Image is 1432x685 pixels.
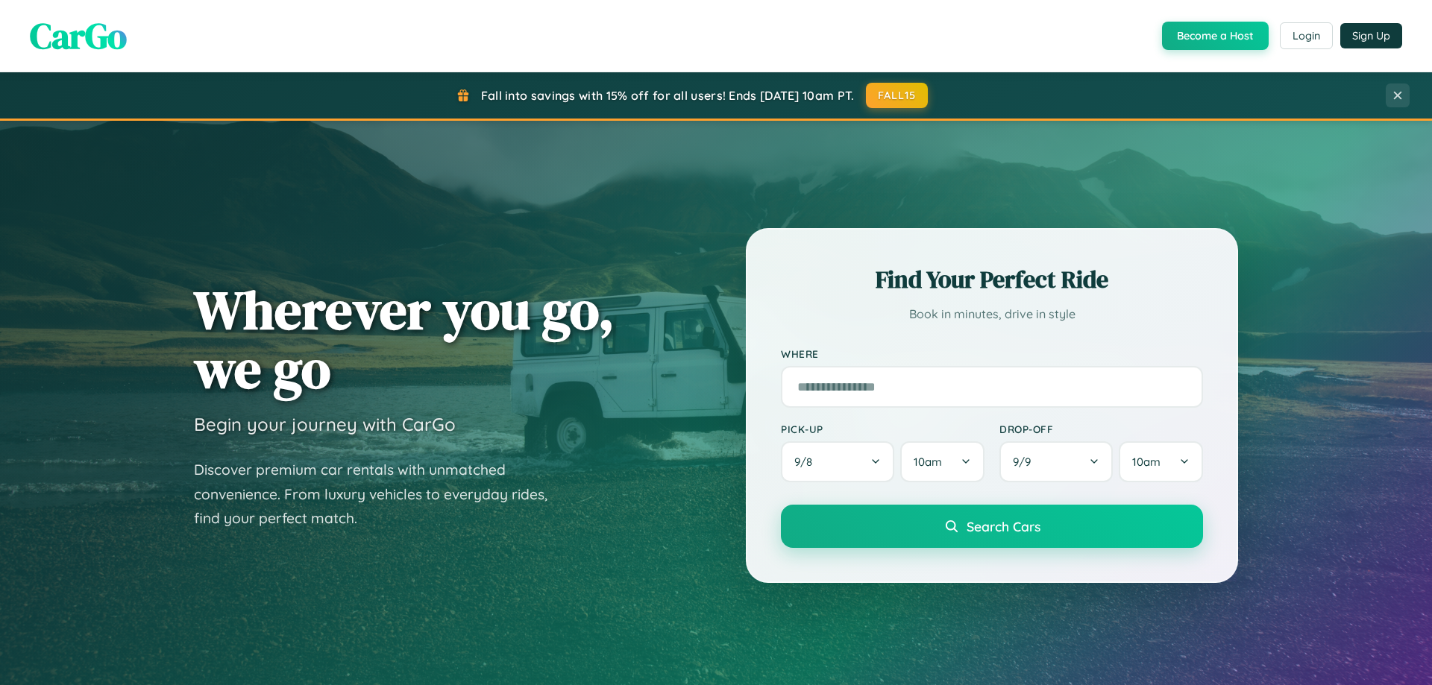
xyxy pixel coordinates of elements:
[866,83,929,108] button: FALL15
[481,88,855,103] span: Fall into savings with 15% off for all users! Ends [DATE] 10am PT.
[1013,455,1038,469] span: 9 / 9
[1119,441,1203,482] button: 10am
[781,347,1203,360] label: Where
[781,423,984,435] label: Pick-up
[1280,22,1333,49] button: Login
[30,11,127,60] span: CarGo
[1132,455,1161,469] span: 10am
[781,441,894,482] button: 9/8
[1162,22,1269,50] button: Become a Host
[967,518,1040,534] span: Search Cars
[781,263,1203,296] h2: Find Your Perfect Ride
[914,455,942,469] span: 10am
[794,455,820,469] span: 9 / 8
[781,505,1203,548] button: Search Cars
[194,458,567,531] p: Discover premium car rentals with unmatched convenience. From luxury vehicles to everyday rides, ...
[999,441,1113,482] button: 9/9
[194,280,615,398] h1: Wherever you go, we go
[1340,23,1402,48] button: Sign Up
[900,441,984,482] button: 10am
[194,413,456,435] h3: Begin your journey with CarGo
[999,423,1203,435] label: Drop-off
[781,303,1203,325] p: Book in minutes, drive in style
